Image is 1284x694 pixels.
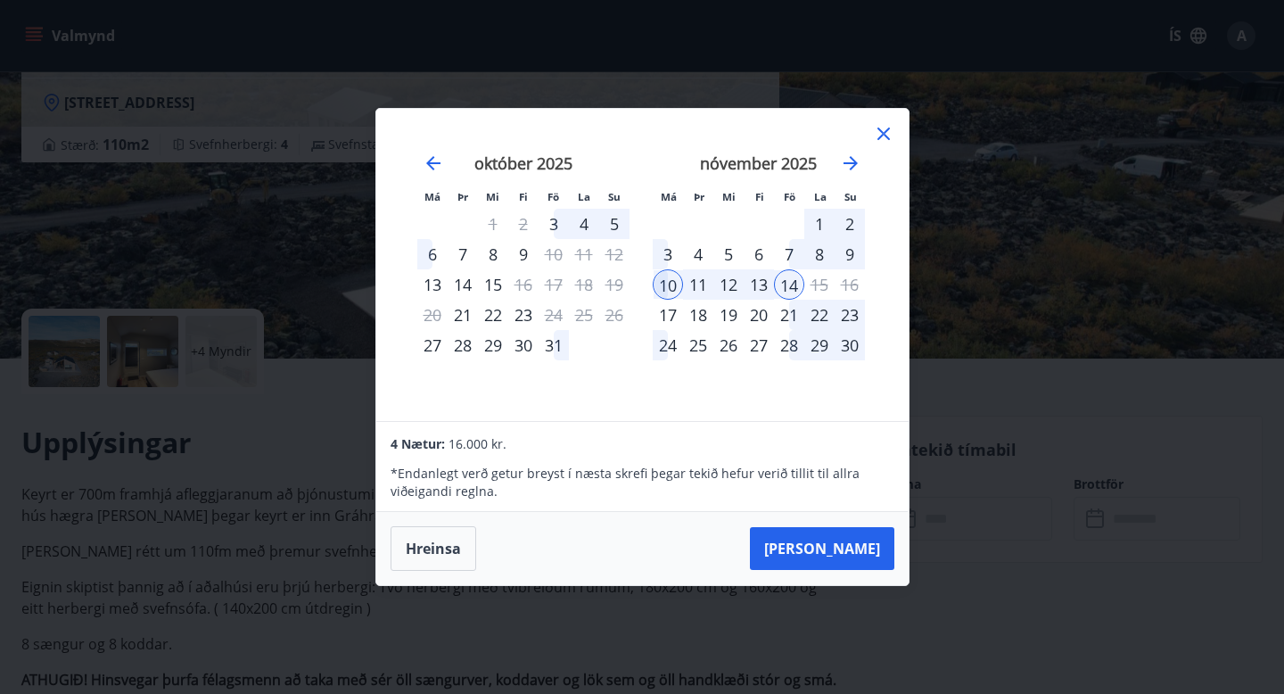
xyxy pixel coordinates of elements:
td: Choose þriðjudagur, 18. nóvember 2025 as your check-in date. It’s available. [683,300,713,330]
td: Choose fimmtudagur, 30. október 2025 as your check-in date. It’s available. [508,330,539,360]
small: Má [424,190,440,203]
td: Choose miðvikudagur, 19. nóvember 2025 as your check-in date. It’s available. [713,300,744,330]
td: Choose miðvikudagur, 29. október 2025 as your check-in date. It’s available. [478,330,508,360]
td: Choose sunnudagur, 9. nóvember 2025 as your check-in date. It’s available. [835,239,865,269]
td: Not available. laugardagur, 11. október 2025 [569,239,599,269]
div: Aðeins útritun í boði [539,239,569,269]
div: Aðeins innritun í boði [417,269,448,300]
small: La [578,190,590,203]
div: 5 [713,239,744,269]
td: Choose fimmtudagur, 23. október 2025 as your check-in date. It’s available. [508,300,539,330]
small: Mi [722,190,736,203]
td: Choose fimmtudagur, 6. nóvember 2025 as your check-in date. It’s available. [744,239,774,269]
td: Choose miðvikudagur, 5. nóvember 2025 as your check-in date. It’s available. [713,239,744,269]
div: 25 [683,330,713,360]
div: 22 [478,300,508,330]
td: Choose sunnudagur, 30. nóvember 2025 as your check-in date. It’s available. [835,330,865,360]
div: 12 [713,269,744,300]
small: Mi [486,190,499,203]
small: Þr [694,190,704,203]
div: 14 [448,269,478,300]
td: Not available. sunnudagur, 12. október 2025 [599,239,630,269]
div: 8 [804,239,835,269]
td: Selected as end date. föstudagur, 14. nóvember 2025 [774,269,804,300]
div: 9 [835,239,865,269]
div: 30 [508,330,539,360]
td: Not available. sunnudagur, 16. nóvember 2025 [835,269,865,300]
td: Choose föstudagur, 3. október 2025 as your check-in date. It’s available. [539,209,569,239]
td: Not available. fimmtudagur, 2. október 2025 [508,209,539,239]
div: Aðeins innritun í boði [539,209,569,239]
td: Choose föstudagur, 21. nóvember 2025 as your check-in date. It’s available. [774,300,804,330]
small: Su [608,190,621,203]
td: Choose þriðjudagur, 14. október 2025 as your check-in date. It’s available. [448,269,478,300]
td: Not available. laugardagur, 18. október 2025 [569,269,599,300]
div: 23 [835,300,865,330]
div: 7 [448,239,478,269]
td: Choose miðvikudagur, 8. október 2025 as your check-in date. It’s available. [478,239,508,269]
div: 23 [508,300,539,330]
td: Choose fimmtudagur, 16. október 2025 as your check-in date. It’s available. [508,269,539,300]
td: Choose miðvikudagur, 15. október 2025 as your check-in date. It’s available. [478,269,508,300]
td: Selected. þriðjudagur, 11. nóvember 2025 [683,269,713,300]
small: Fi [519,190,528,203]
div: 4 [569,209,599,239]
td: Choose laugardagur, 4. október 2025 as your check-in date. It’s available. [569,209,599,239]
div: 6 [744,239,774,269]
td: Choose sunnudagur, 2. nóvember 2025 as your check-in date. It’s available. [835,209,865,239]
div: 2 [835,209,865,239]
strong: október 2025 [474,153,572,174]
td: Choose sunnudagur, 23. nóvember 2025 as your check-in date. It’s available. [835,300,865,330]
td: Choose laugardagur, 1. nóvember 2025 as your check-in date. It’s available. [804,209,835,239]
div: Calendar [398,130,887,400]
td: Choose þriðjudagur, 21. október 2025 as your check-in date. It’s available. [448,300,478,330]
div: 20 [744,300,774,330]
div: Move forward to switch to the next month. [840,153,861,174]
div: 5 [599,209,630,239]
div: 6 [417,239,448,269]
td: Choose þriðjudagur, 7. október 2025 as your check-in date. It’s available. [448,239,478,269]
div: 28 [448,330,478,360]
td: Choose laugardagur, 29. nóvember 2025 as your check-in date. It’s available. [804,330,835,360]
div: 31 [539,330,569,360]
td: Choose mánudagur, 6. október 2025 as your check-in date. It’s available. [417,239,448,269]
p: * Endanlegt verð getur breyst í næsta skrefi þegar tekið hefur verið tillit til allra viðeigandi ... [391,465,893,500]
td: Choose föstudagur, 31. október 2025 as your check-in date. It’s available. [539,330,569,360]
span: 16.000 kr. [449,435,506,452]
td: Selected as start date. mánudagur, 10. nóvember 2025 [653,269,683,300]
div: 19 [713,300,744,330]
div: Move backward to switch to the previous month. [423,153,444,174]
div: Aðeins innritun í boði [417,330,448,360]
small: Fö [784,190,795,203]
td: Choose föstudagur, 7. nóvember 2025 as your check-in date. It’s available. [774,239,804,269]
button: Hreinsa [391,526,476,571]
div: Aðeins innritun í boði [653,300,683,330]
div: 10 [653,269,683,300]
td: Choose miðvikudagur, 26. nóvember 2025 as your check-in date. It’s available. [713,330,744,360]
strong: nóvember 2025 [700,153,817,174]
div: 15 [478,269,508,300]
td: Choose sunnudagur, 5. október 2025 as your check-in date. It’s available. [599,209,630,239]
td: Choose laugardagur, 8. nóvember 2025 as your check-in date. It’s available. [804,239,835,269]
div: 18 [683,300,713,330]
td: Choose mánudagur, 3. nóvember 2025 as your check-in date. It’s available. [653,239,683,269]
td: Choose þriðjudagur, 28. október 2025 as your check-in date. It’s available. [448,330,478,360]
div: 28 [774,330,804,360]
td: Not available. laugardagur, 15. nóvember 2025 [804,269,835,300]
small: Su [844,190,857,203]
small: Má [661,190,677,203]
small: Fö [547,190,559,203]
td: Choose þriðjudagur, 4. nóvember 2025 as your check-in date. It’s available. [683,239,713,269]
td: Choose fimmtudagur, 9. október 2025 as your check-in date. It’s available. [508,239,539,269]
span: 4 Nætur: [391,435,445,452]
div: Aðeins útritun í boði [774,269,804,300]
td: Choose mánudagur, 24. nóvember 2025 as your check-in date. It’s available. [653,330,683,360]
div: 3 [653,239,683,269]
div: Aðeins útritun í boði [508,269,539,300]
td: Not available. föstudagur, 17. október 2025 [539,269,569,300]
td: Choose föstudagur, 24. október 2025 as your check-in date. It’s available. [539,300,569,330]
td: Not available. sunnudagur, 19. október 2025 [599,269,630,300]
td: Selected. miðvikudagur, 12. nóvember 2025 [713,269,744,300]
div: 21 [774,300,804,330]
div: 1 [804,209,835,239]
